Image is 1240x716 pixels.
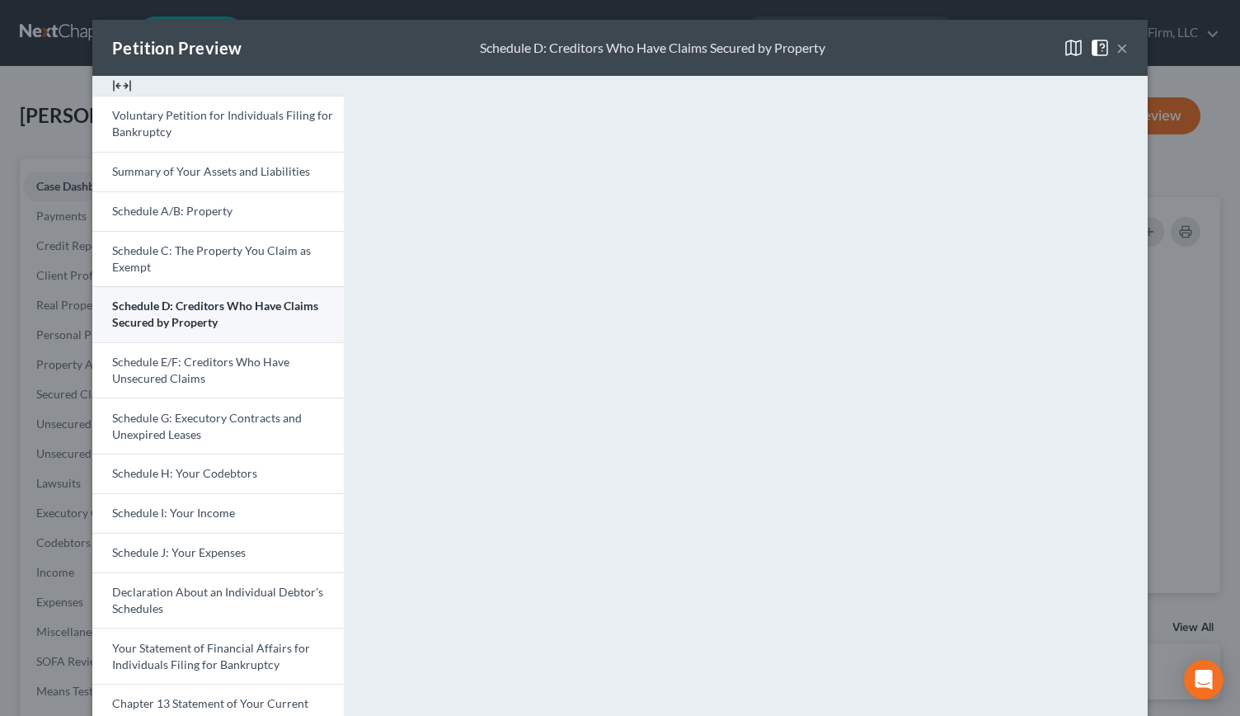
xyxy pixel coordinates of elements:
a: Schedule A/B: Property [92,191,344,231]
a: Your Statement of Financial Affairs for Individuals Filing for Bankruptcy [92,628,344,684]
span: Your Statement of Financial Affairs for Individuals Filing for Bankruptcy [112,641,310,671]
a: Schedule H: Your Codebtors [92,454,344,493]
span: Voluntary Petition for Individuals Filing for Bankruptcy [112,108,333,139]
span: Schedule D: Creditors Who Have Claims Secured by Property [112,299,318,329]
span: Schedule E/F: Creditors Who Have Unsecured Claims [112,355,289,385]
div: Schedule D: Creditors Who Have Claims Secured by Property [480,39,825,58]
a: Summary of Your Assets and Liabilities [92,152,344,191]
span: Schedule J: Your Expenses [112,545,246,559]
img: map-close-ec6dd18eec5d97a3e4237cf27bb9247ecfb19e6a7ca4853eab1adfd70aa1fa45.svg [1064,38,1083,58]
span: Schedule A/B: Property [112,204,233,218]
a: Schedule J: Your Expenses [92,533,344,572]
a: Schedule E/F: Creditors Who Have Unsecured Claims [92,342,344,398]
a: Schedule D: Creditors Who Have Claims Secured by Property [92,286,344,342]
span: Schedule C: The Property You Claim as Exempt [112,243,311,274]
a: Schedule I: Your Income [92,493,344,533]
span: Schedule I: Your Income [112,506,235,520]
a: Declaration About an Individual Debtor's Schedules [92,572,344,629]
a: Schedule G: Executory Contracts and Unexpired Leases [92,398,344,454]
span: Schedule G: Executory Contracts and Unexpired Leases [112,411,302,441]
span: Summary of Your Assets and Liabilities [112,164,310,178]
span: Declaration About an Individual Debtor's Schedules [112,585,323,615]
span: Schedule H: Your Codebtors [112,466,257,480]
a: Voluntary Petition for Individuals Filing for Bankruptcy [92,96,344,152]
button: × [1116,38,1128,58]
a: Schedule C: The Property You Claim as Exempt [92,231,344,287]
div: Petition Preview [112,36,242,59]
div: Open Intercom Messenger [1184,660,1224,700]
img: expand-e0f6d898513216a626fdd78e52531dac95497ffd26381d4c15ee2fc46db09dca.svg [112,76,132,96]
img: help-close-5ba153eb36485ed6c1ea00a893f15db1cb9b99d6cae46e1a8edb6c62d00a1a76.svg [1090,38,1110,58]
